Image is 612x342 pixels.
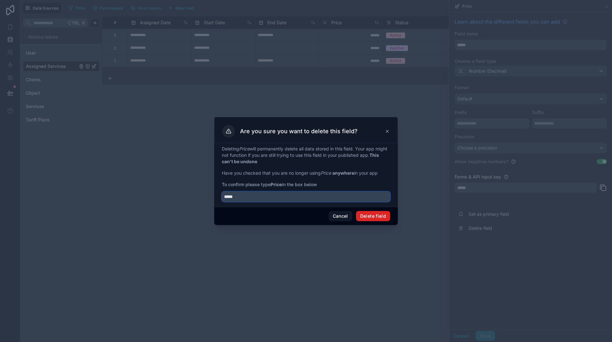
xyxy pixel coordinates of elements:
[321,170,331,176] em: Price
[240,127,358,135] h3: Are you sure you want to delete this field?
[222,181,390,188] span: To confirm please type in the box below
[271,182,282,187] strong: Price
[239,146,250,151] em: Price
[356,211,390,221] button: Delete field
[222,146,390,165] p: Deleting will permanently delete all data stored in this field. Your app might not function if yo...
[332,170,354,176] strong: anywhere
[222,170,390,176] p: Have you checked that you are no longer using in your app
[329,211,352,221] button: Cancel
